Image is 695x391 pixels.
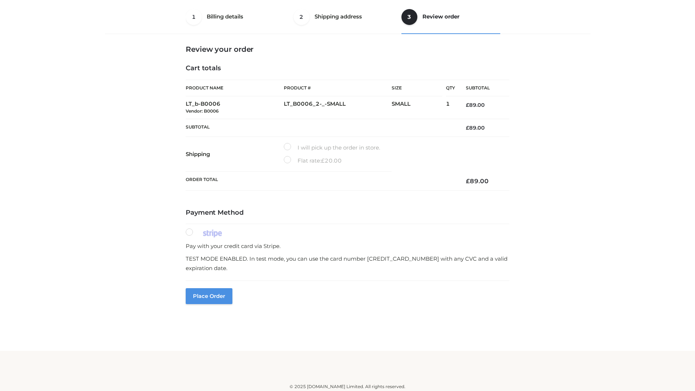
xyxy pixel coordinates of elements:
bdi: 89.00 [466,102,485,108]
bdi: 20.00 [321,157,342,164]
td: 1 [446,96,455,119]
div: © 2025 [DOMAIN_NAME] Limited. All rights reserved. [108,383,587,390]
th: Qty [446,80,455,96]
th: Shipping [186,137,284,172]
label: Flat rate: [284,156,342,165]
td: LT_B0006_2-_-SMALL [284,96,392,119]
th: Order Total [186,172,455,191]
p: Pay with your credit card via Stripe. [186,241,509,251]
span: £ [466,102,469,108]
td: LT_b-B0006 [186,96,284,119]
small: Vendor: B0006 [186,108,219,114]
span: £ [466,125,469,131]
td: SMALL [392,96,446,119]
h4: Cart totals [186,64,509,72]
th: Product Name [186,80,284,96]
bdi: 89.00 [466,125,485,131]
h3: Review your order [186,45,509,54]
span: £ [321,157,325,164]
th: Size [392,80,442,96]
bdi: 89.00 [466,177,489,185]
h4: Payment Method [186,209,509,217]
th: Subtotal [455,80,509,96]
p: TEST MODE ENABLED. In test mode, you can use the card number [CREDIT_CARD_NUMBER] with any CVC an... [186,254,509,273]
button: Place order [186,288,232,304]
label: I will pick up the order in store. [284,143,380,152]
th: Subtotal [186,119,455,136]
span: £ [466,177,470,185]
th: Product # [284,80,392,96]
